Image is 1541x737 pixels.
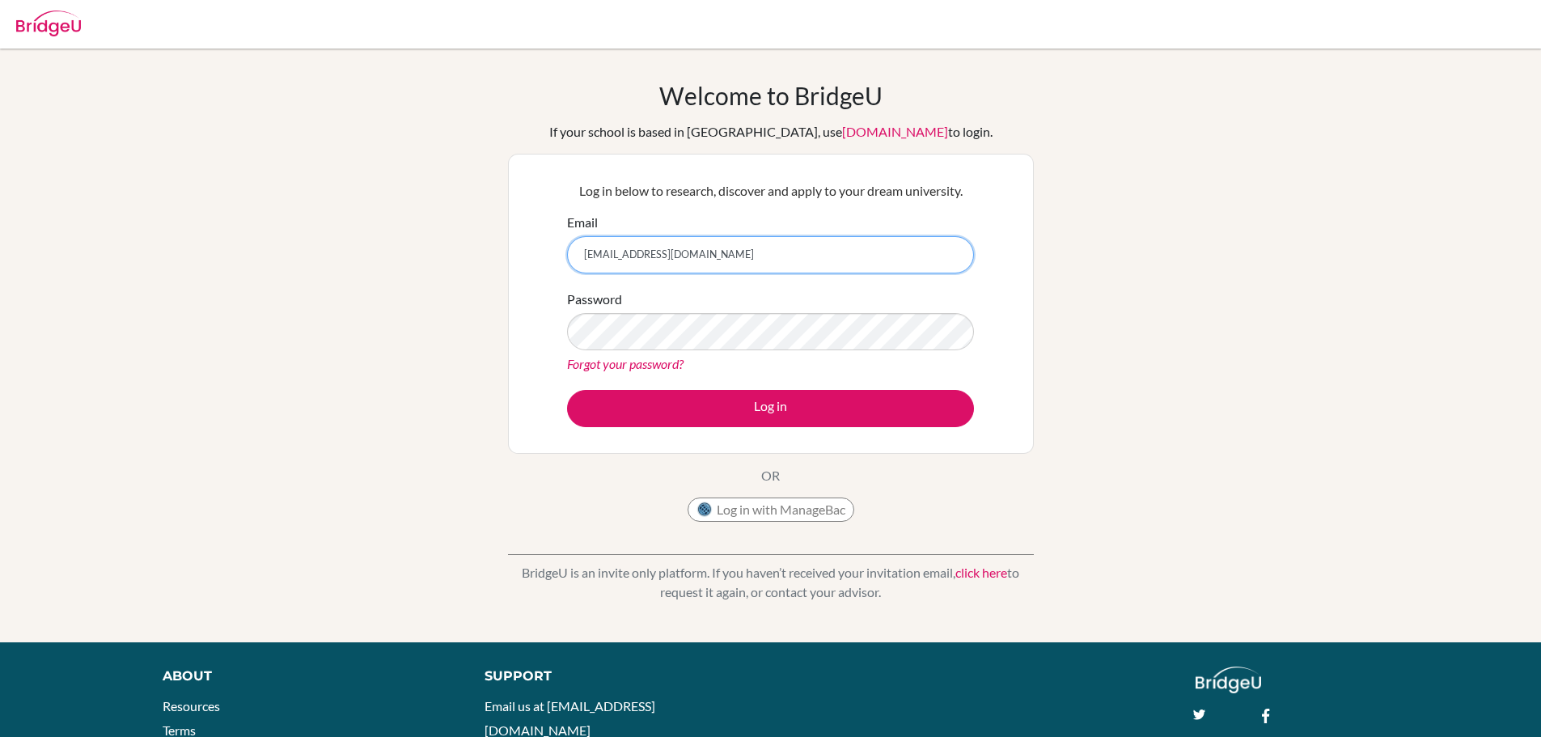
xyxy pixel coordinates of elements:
p: BridgeU is an invite only platform. If you haven’t received your invitation email, to request it ... [508,563,1034,602]
a: Forgot your password? [567,356,684,371]
div: About [163,667,448,686]
label: Email [567,213,598,232]
p: Log in below to research, discover and apply to your dream university. [567,181,974,201]
a: click here [955,565,1007,580]
label: Password [567,290,622,309]
div: If your school is based in [GEOGRAPHIC_DATA], use to login. [549,122,993,142]
h1: Welcome to BridgeU [659,81,883,110]
button: Log in [567,390,974,427]
img: Bridge-U [16,11,81,36]
img: logo_white@2x-f4f0deed5e89b7ecb1c2cc34c3e3d731f90f0f143d5ea2071677605dd97b5244.png [1196,667,1261,693]
div: Support [485,667,751,686]
a: [DOMAIN_NAME] [842,124,948,139]
a: Resources [163,698,220,714]
button: Log in with ManageBac [688,498,854,522]
p: OR [761,466,780,485]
